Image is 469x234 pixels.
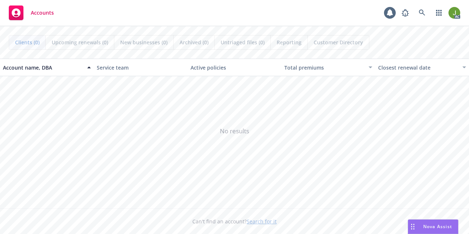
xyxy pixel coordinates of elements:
span: Reporting [277,38,302,46]
span: Clients (0) [15,38,40,46]
a: Switch app [432,5,446,20]
span: Archived (0) [180,38,208,46]
span: Can't find an account? [192,218,277,225]
img: photo [448,7,460,19]
div: Account name, DBA [3,64,83,71]
button: Total premiums [281,59,375,76]
a: Search for it [247,218,277,225]
button: Service team [94,59,188,76]
a: Search [415,5,429,20]
div: Total premiums [284,64,364,71]
div: Closest renewal date [378,64,458,71]
button: Active policies [188,59,281,76]
a: Accounts [6,3,57,23]
span: Untriaged files (0) [221,38,265,46]
span: Customer Directory [314,38,363,46]
button: Closest renewal date [375,59,469,76]
span: Nova Assist [423,223,452,230]
span: New businesses (0) [120,38,167,46]
div: Service team [97,64,185,71]
span: Accounts [31,10,54,16]
span: Upcoming renewals (0) [52,38,108,46]
div: Active policies [191,64,278,71]
button: Nova Assist [408,219,458,234]
div: Drag to move [408,220,417,234]
a: Report a Bug [398,5,413,20]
